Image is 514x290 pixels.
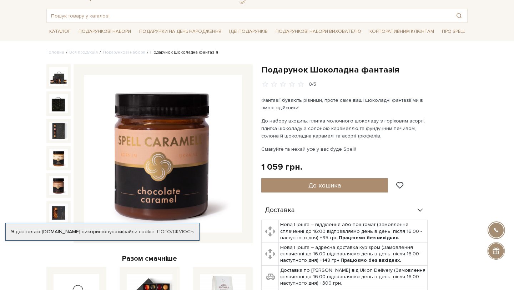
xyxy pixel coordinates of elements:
img: Подарунок Шоколадна фантазія [49,204,68,222]
b: Працюємо без вихідних. [339,235,399,241]
a: Каталог [46,26,74,37]
div: Разом смачніше [46,254,253,263]
li: Подарунок Шоколадна фантазія [145,49,218,56]
button: Пошук товару у каталозі [451,9,467,22]
p: До набору входить: плитка молочного шоколаду з горіховим асорті, плитка шоколаду з солоною караме... [261,117,429,140]
h1: Подарунок Шоколадна фантазія [261,64,468,75]
a: Про Spell [439,26,468,37]
div: 1 059 грн. [261,161,302,172]
a: Подарункові набори вихователю [273,25,364,37]
button: До кошика [261,178,388,192]
div: 0/5 [309,81,316,88]
img: Подарунок Шоколадна фантазія [84,75,242,233]
b: Працюємо без вихідних. [341,257,401,263]
img: Подарунок Шоколадна фантазія [49,67,68,86]
td: Нова Пошта – відділення або поштомат (Замовлення сплаченні до 16:00 відправляємо день в день, піс... [279,220,428,243]
a: Погоджуюсь [157,229,193,235]
p: Смакуйте та нехай усе у вас буде Spell! [261,145,429,153]
a: Подарункові набори [103,50,145,55]
a: Корпоративним клієнтам [367,25,437,37]
div: Я дозволяю [DOMAIN_NAME] використовувати [6,229,199,235]
a: файли cookie [122,229,155,235]
img: Подарунок Шоколадна фантазія [49,176,68,195]
a: Ідеї подарунків [226,26,271,37]
a: Подарунки на День народження [136,26,224,37]
a: Головна [46,50,64,55]
a: Подарункові набори [76,26,134,37]
input: Пошук товару у каталозі [47,9,451,22]
span: Доставка [265,207,295,214]
img: Подарунок Шоколадна фантазія [49,122,68,140]
img: Подарунок Шоколадна фантазія [49,94,68,113]
span: До кошика [308,181,341,189]
td: Нова Пошта – адресна доставка кур'єром (Замовлення сплаченні до 16:00 відправляємо день в день, п... [279,243,428,266]
a: Вся продукція [69,50,98,55]
td: Доставка по [PERSON_NAME] від Uklon Delivery (Замовлення сплаченні до 16:00 відправляємо день в д... [279,265,428,288]
img: Подарунок Шоколадна фантазія [49,149,68,167]
p: Фантазії бувають різними, проте саме ваші шоколадні фантазії ми в змозі здійснити! [261,96,429,111]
